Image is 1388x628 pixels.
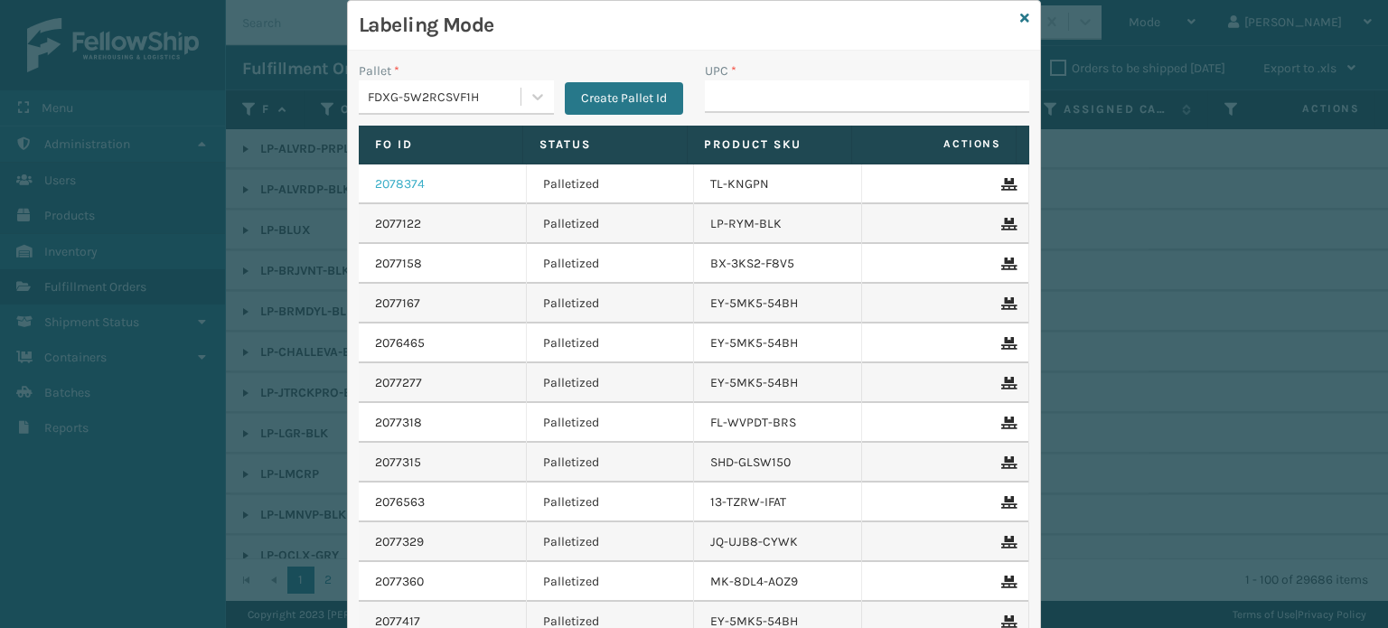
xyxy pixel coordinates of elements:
[375,255,422,273] a: 2077158
[694,204,862,244] td: LP-RYM-BLK
[375,175,425,193] a: 2078374
[527,164,695,204] td: Palletized
[527,483,695,522] td: Palletized
[527,562,695,602] td: Palletized
[527,244,695,284] td: Palletized
[1001,178,1012,191] i: Remove From Pallet
[1001,297,1012,310] i: Remove From Pallet
[375,454,421,472] a: 2077315
[375,215,421,233] a: 2077122
[694,522,862,562] td: JQ-UJB8-CYWK
[694,164,862,204] td: TL-KNGPN
[375,533,424,551] a: 2077329
[694,244,862,284] td: BX-3KS2-F8V5
[1001,576,1012,588] i: Remove From Pallet
[375,295,420,313] a: 2077167
[359,12,1013,39] h3: Labeling Mode
[527,363,695,403] td: Palletized
[694,443,862,483] td: SHD-GLSW150
[565,82,683,115] button: Create Pallet Id
[1001,258,1012,270] i: Remove From Pallet
[368,88,522,107] div: FDXG-5W2RCSVF1H
[1001,615,1012,628] i: Remove From Pallet
[375,493,425,511] a: 2076563
[694,363,862,403] td: EY-5MK5-54BH
[1001,536,1012,548] i: Remove From Pallet
[527,522,695,562] td: Palletized
[527,284,695,323] td: Palletized
[694,323,862,363] td: EY-5MK5-54BH
[1001,337,1012,350] i: Remove From Pallet
[359,61,399,80] label: Pallet
[1001,218,1012,230] i: Remove From Pallet
[1001,456,1012,469] i: Remove From Pallet
[527,403,695,443] td: Palletized
[375,414,422,432] a: 2077318
[705,61,736,80] label: UPC
[527,443,695,483] td: Palletized
[527,204,695,244] td: Palletized
[694,483,862,522] td: 13-TZRW-IFAT
[694,562,862,602] td: MK-8DL4-AOZ9
[375,334,425,352] a: 2076465
[1001,496,1012,509] i: Remove From Pallet
[694,284,862,323] td: EY-5MK5-54BH
[858,129,1012,159] span: Actions
[527,323,695,363] td: Palletized
[694,403,862,443] td: FL-WVPDT-BRS
[375,374,422,392] a: 2077277
[1001,377,1012,389] i: Remove From Pallet
[1001,417,1012,429] i: Remove From Pallet
[375,573,424,591] a: 2077360
[539,136,671,153] label: Status
[375,136,506,153] label: Fo Id
[704,136,835,153] label: Product SKU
